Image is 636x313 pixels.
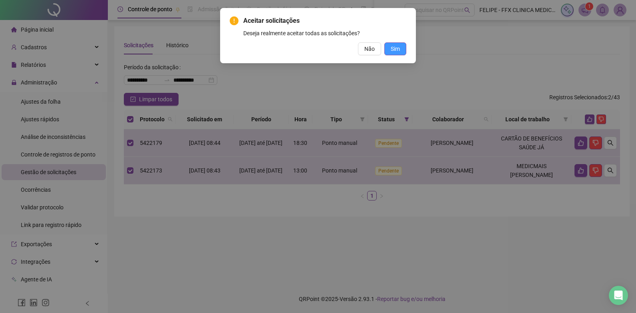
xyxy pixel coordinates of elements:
span: Não [364,44,375,53]
span: Aceitar solicitações [243,16,406,26]
span: Sim [391,44,400,53]
button: Não [358,42,381,55]
span: exclamation-circle [230,16,238,25]
button: Sim [384,42,406,55]
div: Open Intercom Messenger [609,286,628,305]
div: Deseja realmente aceitar todas as solicitações? [243,29,406,38]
